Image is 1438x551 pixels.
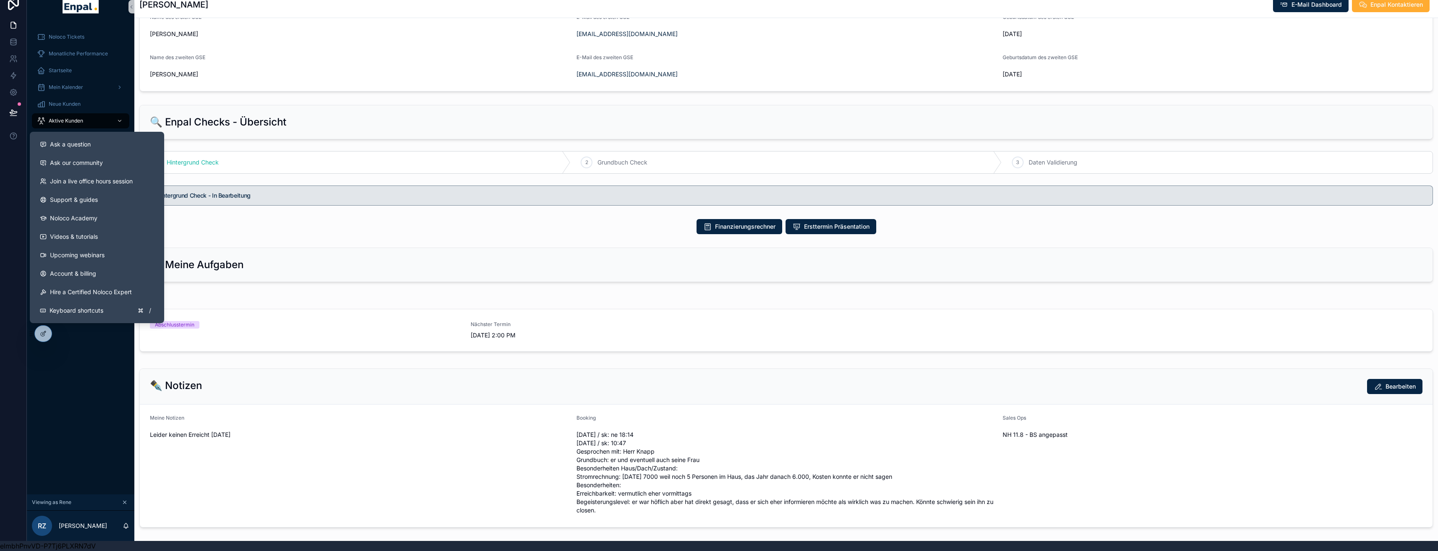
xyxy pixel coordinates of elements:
[27,24,134,257] div: scrollable content
[1016,159,1019,166] span: 3
[33,154,161,172] a: Ask our community
[150,379,202,392] h2: ✒️ Notizen
[1291,0,1342,9] span: E-Mail Dashboard
[150,70,570,78] span: [PERSON_NAME]
[786,219,876,234] button: Ersttermin Präsentation
[33,135,161,154] button: Ask a question
[150,258,244,272] h2: 📝 Meine Aufgaben
[50,232,98,241] span: Videos & tutorials
[50,251,105,259] span: Upcoming webinars
[576,431,996,514] span: [DATE] / sk: ne 18:14 [DATE] / sk: 10:47 Gesprochen mit: Herr Knapp Grundbuch: er und eventuell a...
[33,264,161,283] a: Account & billing
[33,172,161,191] a: Join a live office hours session
[33,246,161,264] a: Upcoming webinars
[33,283,161,301] button: Hire a Certified Noloco Expert
[33,209,161,227] a: Noloco Academy
[1029,158,1077,167] span: Daten Validierung
[155,321,194,329] div: Abschlusstermin
[150,415,184,421] span: Meine Notizen
[50,306,103,315] span: Keyboard shortcuts
[1370,0,1423,9] span: Enpal Kontaktieren
[42,130,129,145] a: To-Do's beantworten
[167,158,219,167] span: Hintergrund Check
[49,101,81,107] span: Neue Kunden
[715,222,775,231] span: Finanzierungsrechner
[576,54,633,60] span: E-Mail des zweiten GSE
[150,30,570,38] span: [PERSON_NAME]
[32,29,129,44] a: Noloco Tickets
[49,34,84,40] span: Noloco Tickets
[32,499,71,506] span: Viewing as Rene
[697,219,782,234] button: Finanzierungsrechner
[1003,70,1422,78] span: [DATE]
[33,301,161,320] button: Keyboard shortcuts/
[33,227,161,246] a: Videos & tutorials
[150,115,286,129] h2: 🔍 Enpal Checks - Übersicht
[157,193,1426,198] h5: Hintergrund Check - In Bearbeitung
[147,307,153,314] span: /
[1386,382,1416,391] span: Bearbeiten
[1003,415,1026,421] span: Sales Ops
[140,309,1433,351] a: AbschlussterminNächster Termin[DATE] 2:00 PM
[32,97,129,112] a: Neue Kunden
[50,214,97,222] span: Noloco Academy
[32,113,129,128] a: Aktive Kunden
[50,269,96,278] span: Account & billing
[585,159,588,166] span: 2
[49,50,108,57] span: Monatliche Performance
[1003,431,1316,439] span: NH 11.8 - BS angepasst
[49,118,83,124] span: Aktive Kunden
[576,415,596,421] span: Booking
[50,177,133,185] span: Join a live office hours session
[50,288,132,296] span: Hire a Certified Noloco Expert
[50,159,103,167] span: Ask our community
[1003,30,1422,38] span: [DATE]
[50,140,91,149] span: Ask a question
[32,80,129,95] a: Mein Kalender
[32,63,129,78] a: Startseite
[150,54,205,60] span: Name des zweiten GSE
[150,431,570,439] span: Leider keinen Erreicht [DATE]
[471,331,781,339] span: [DATE] 2:00 PM
[576,70,678,78] a: [EMAIL_ADDRESS][DOMAIN_NAME]
[471,321,781,328] span: Nächster Termin
[50,196,98,204] span: Support & guides
[1003,54,1078,60] span: Geburtsdatum des zweiten GSE
[59,522,107,530] p: [PERSON_NAME]
[1367,379,1422,394] button: Bearbeiten
[576,30,678,38] a: [EMAIL_ADDRESS][DOMAIN_NAME]
[49,67,72,74] span: Startseite
[804,222,870,231] span: Ersttermin Präsentation
[597,158,647,167] span: Grundbuch Check
[32,46,129,61] a: Monatliche Performance
[49,84,83,91] span: Mein Kalender
[33,191,161,209] a: Support & guides
[38,521,46,531] span: RZ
